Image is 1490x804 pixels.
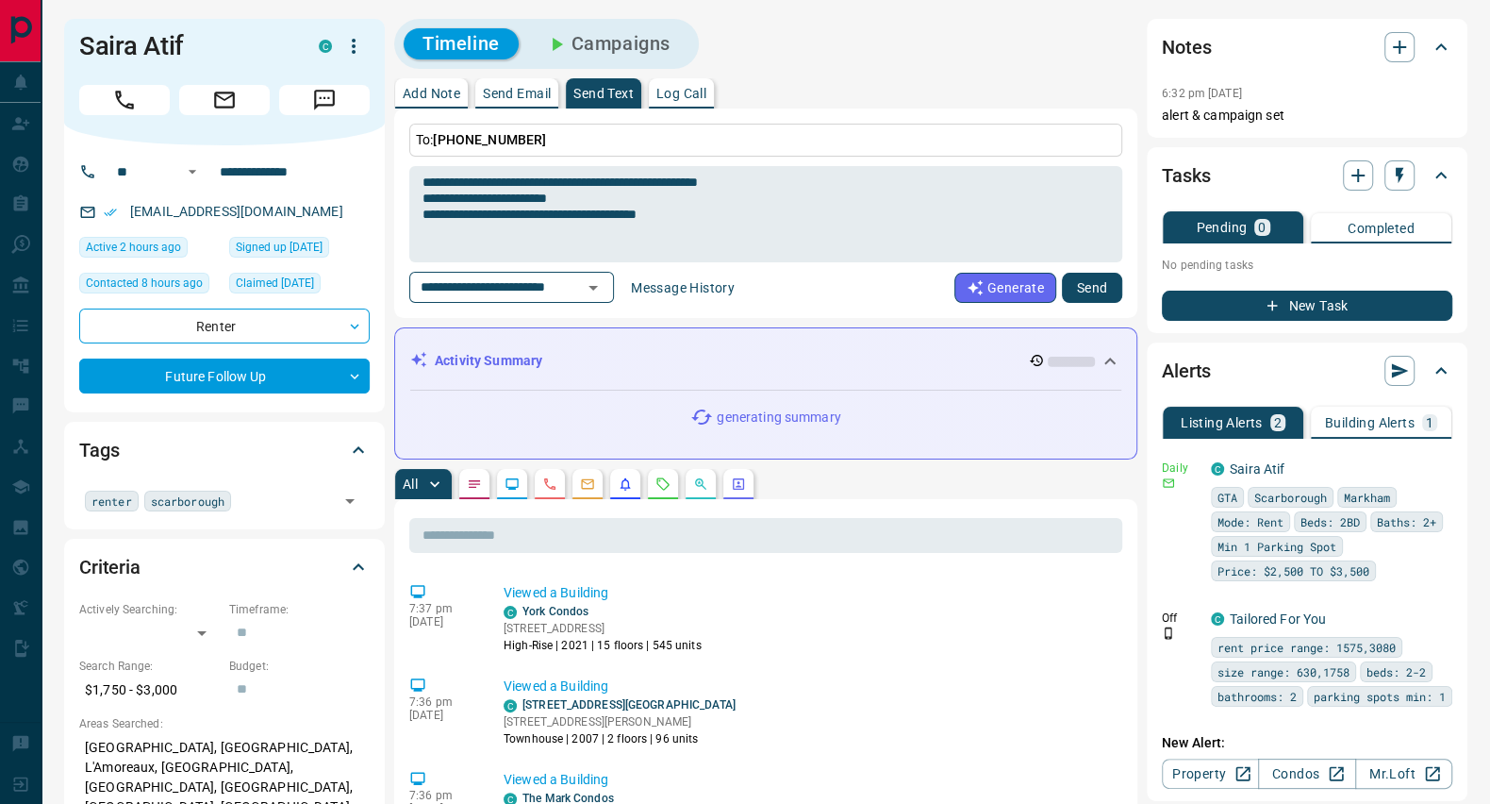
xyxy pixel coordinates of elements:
span: Signed up [DATE] [236,238,323,257]
svg: Email [1162,477,1175,490]
p: High-Rise | 2021 | 15 floors | 545 units [504,637,702,654]
p: 2 [1274,416,1282,429]
p: [DATE] [409,709,475,722]
p: Send Text [573,87,634,100]
p: Actively Searching: [79,601,220,618]
div: condos.ca [319,40,332,53]
button: Generate [954,273,1056,303]
p: Townhouse | 2007 | 2 floors | 96 units [504,730,736,747]
button: Campaigns [526,28,689,59]
svg: Opportunities [693,477,708,492]
a: [STREET_ADDRESS][GEOGRAPHIC_DATA] [522,698,736,712]
p: Off [1162,610,1200,627]
h2: Tasks [1162,160,1210,191]
div: Tue Aug 12 2025 [229,273,370,299]
p: 7:36 pm [409,695,475,709]
div: condos.ca [504,699,517,712]
p: No pending tasks [1162,251,1452,279]
button: Message History [620,273,746,303]
span: scarborough [151,492,224,511]
p: alert & campaign set [1162,106,1452,126]
div: Activity Summary [410,343,1121,378]
div: Alerts [1162,348,1452,394]
p: [STREET_ADDRESS] [504,620,702,637]
p: 7:37 pm [409,602,475,615]
span: Contacted 8 hours ago [86,274,203,293]
span: Active 2 hours ago [86,238,181,257]
a: Saira Atif [1230,461,1284,477]
span: Email [179,85,270,115]
p: All [403,477,418,491]
span: Claimed [DATE] [236,274,314,293]
p: Log Call [656,87,706,100]
p: Building Alerts [1325,416,1415,429]
p: Add Note [403,87,460,100]
p: Completed [1348,222,1415,235]
button: Send [1062,273,1122,303]
div: Renter [79,309,370,343]
span: [PHONE_NUMBER] [433,132,546,147]
a: Mr.Loft [1355,759,1452,789]
button: Open [181,160,204,183]
div: Mon Aug 18 2025 [79,237,220,263]
span: Mode: Rent [1217,512,1283,531]
button: Open [580,275,606,301]
div: Tasks [1162,153,1452,198]
h2: Alerts [1162,356,1211,386]
span: Price: $2,500 TO $3,500 [1217,561,1369,580]
svg: Calls [542,477,557,492]
h2: Notes [1162,32,1211,62]
svg: Email Verified [104,206,117,219]
a: Condos [1258,759,1355,789]
span: Beds: 2BD [1300,512,1360,531]
a: Property [1162,759,1259,789]
p: 6:32 pm [DATE] [1162,87,1242,100]
svg: Notes [467,477,482,492]
p: [DATE] [409,615,475,628]
a: Tailored For You [1230,611,1326,627]
svg: Lead Browsing Activity [505,477,520,492]
div: condos.ca [1211,462,1224,476]
a: York Condos [522,605,588,618]
div: Mon Aug 18 2025 [79,273,220,299]
button: New Task [1162,291,1452,321]
button: Timeline [404,28,519,59]
span: Baths: 2+ [1377,512,1436,531]
span: renter [91,492,132,511]
div: condos.ca [1211,612,1224,626]
p: Activity Summary [435,351,542,371]
span: bathrooms: 2 [1217,687,1297,706]
svg: Push Notification Only [1162,627,1175,640]
button: Open [337,488,363,514]
div: Tue Aug 05 2025 [229,237,370,263]
div: Tags [79,427,370,473]
span: size range: 630,1758 [1217,662,1349,681]
p: Listing Alerts [1181,416,1263,429]
p: 0 [1258,221,1266,234]
p: Timeframe: [229,601,370,618]
p: Areas Searched: [79,715,370,732]
p: $1,750 - $3,000 [79,675,220,706]
span: beds: 2-2 [1366,662,1426,681]
p: Viewed a Building [504,770,1115,790]
div: condos.ca [504,606,517,619]
h2: Criteria [79,552,141,582]
span: parking spots min: 1 [1314,687,1446,706]
span: Call [79,85,170,115]
p: Send Email [483,87,551,100]
span: Markham [1344,488,1390,507]
span: rent price range: 1575,3080 [1217,638,1396,657]
svg: Requests [655,477,670,492]
svg: Emails [580,477,595,492]
a: [EMAIL_ADDRESS][DOMAIN_NAME] [130,204,343,219]
h1: Saira Atif [79,31,290,61]
p: Search Range: [79,658,220,675]
svg: Listing Alerts [618,477,633,492]
div: Notes [1162,25,1452,70]
p: Budget: [229,658,370,675]
p: Pending [1196,221,1247,234]
span: Message [279,85,370,115]
p: generating summary [717,408,840,427]
h2: Tags [79,435,119,465]
p: Viewed a Building [504,677,1115,696]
